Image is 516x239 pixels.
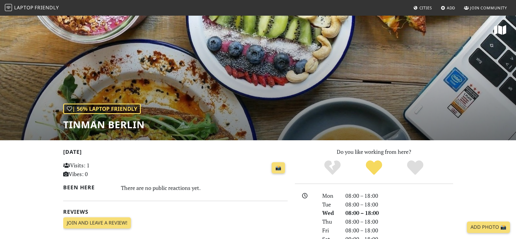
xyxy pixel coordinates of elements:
a: LaptopFriendly LaptopFriendly [5,3,59,13]
div: Fri [319,226,341,235]
h2: Reviews [63,209,288,215]
span: Add [447,5,456,11]
div: 08:00 – 18:00 [342,226,457,235]
p: Do you like working from here? [295,147,453,156]
a: Join Community [462,2,509,13]
div: 08:00 – 18:00 [342,217,457,226]
div: Yes [353,160,395,176]
a: Join and leave a review! [63,217,131,229]
a: 📸 [272,162,285,174]
div: There are no public reactions yet. [121,183,288,193]
h2: [DATE] [63,149,288,157]
div: No [312,160,353,176]
a: Cities [411,2,434,13]
span: Join Community [470,5,507,11]
div: 08:00 – 18:00 [342,200,457,209]
span: Cities [419,5,432,11]
h1: TINMAN Berlin [63,119,145,130]
div: 08:00 – 18:00 [342,209,457,217]
a: Add [438,2,458,13]
div: 08:00 – 18:00 [342,191,457,200]
h2: Been here [63,184,114,191]
div: Wed [319,209,341,217]
div: | 56% Laptop Friendly [63,104,141,114]
div: Tue [319,200,341,209]
p: Visits: 1 Vibes: 0 [63,161,133,178]
div: Thu [319,217,341,226]
img: LaptopFriendly [5,4,12,11]
span: Laptop [14,4,34,11]
span: Friendly [35,4,59,11]
div: Mon [319,191,341,200]
a: Add Photo 📸 [467,222,510,233]
div: Definitely! [394,160,436,176]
